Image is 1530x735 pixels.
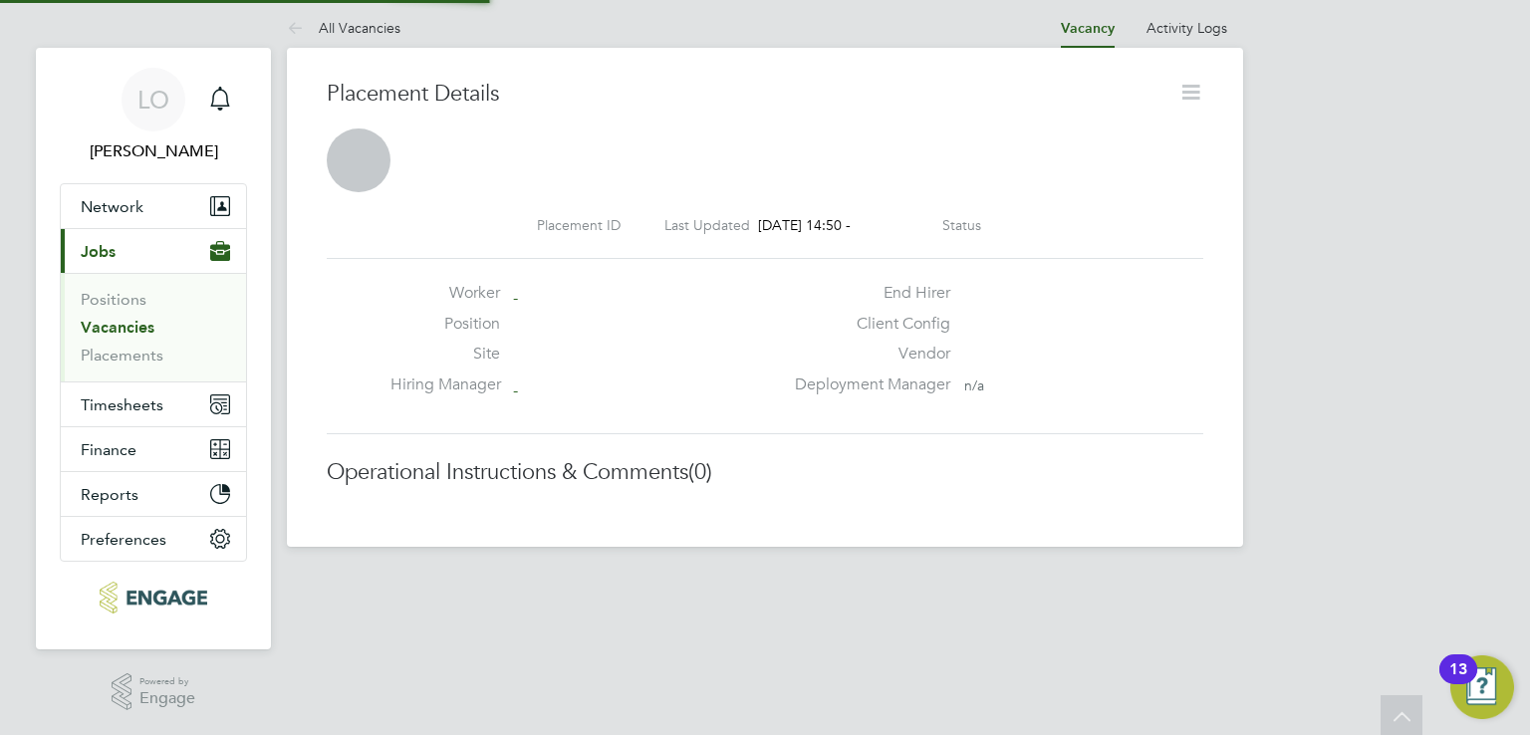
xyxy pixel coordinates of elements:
[1449,669,1467,695] div: 13
[60,68,247,163] a: LO[PERSON_NAME]
[81,395,163,414] span: Timesheets
[36,48,271,649] nav: Main navigation
[1450,655,1514,719] button: Open Resource Center, 13 new notifications
[137,87,169,113] span: LO
[61,184,246,228] button: Network
[61,382,246,426] button: Timesheets
[1147,19,1227,37] a: Activity Logs
[139,673,195,690] span: Powered by
[112,673,196,711] a: Powered byEngage
[81,318,154,337] a: Vacancies
[61,472,246,516] button: Reports
[81,197,143,216] span: Network
[81,346,163,365] a: Placements
[783,314,950,335] label: Client Config
[758,216,851,234] span: [DATE] 14:50 -
[783,374,950,395] label: Deployment Manager
[664,216,750,234] label: Last Updated
[100,582,206,613] img: morganhunt-logo-retina.png
[81,440,136,459] span: Finance
[537,216,621,234] label: Placement ID
[688,458,712,485] span: (0)
[61,517,246,561] button: Preferences
[390,374,500,395] label: Hiring Manager
[61,427,246,471] button: Finance
[287,19,400,37] a: All Vacancies
[81,530,166,549] span: Preferences
[139,690,195,707] span: Engage
[81,485,138,504] span: Reports
[81,242,116,261] span: Jobs
[1061,20,1115,37] a: Vacancy
[964,376,984,394] span: n/a
[61,229,246,273] button: Jobs
[390,344,500,365] label: Site
[327,80,1163,109] h3: Placement Details
[60,139,247,163] span: Luke O'Neill
[390,283,500,304] label: Worker
[942,216,981,234] label: Status
[783,344,950,365] label: Vendor
[60,582,247,613] a: Go to home page
[81,290,146,309] a: Positions
[783,283,950,304] label: End Hirer
[327,458,1203,487] h3: Operational Instructions & Comments
[61,273,246,381] div: Jobs
[390,314,500,335] label: Position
